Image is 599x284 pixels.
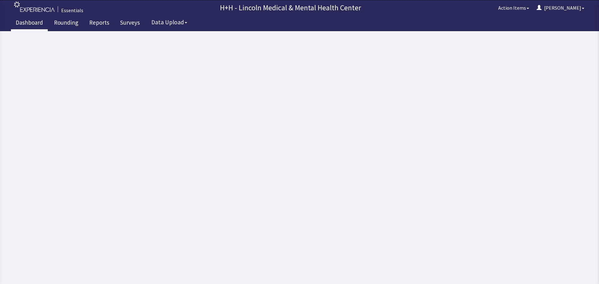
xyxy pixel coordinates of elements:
button: [PERSON_NAME] [533,2,588,14]
img: experiencia_logo.png [14,2,55,12]
p: H+H - Lincoln Medical & Mental Health Center [86,3,494,13]
a: Rounding [49,16,83,31]
button: Action Items [494,2,533,14]
a: Surveys [115,16,144,31]
div: Essentials [61,7,83,14]
button: Data Upload [148,17,191,28]
a: Reports [85,16,114,31]
a: Dashboard [11,16,48,31]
